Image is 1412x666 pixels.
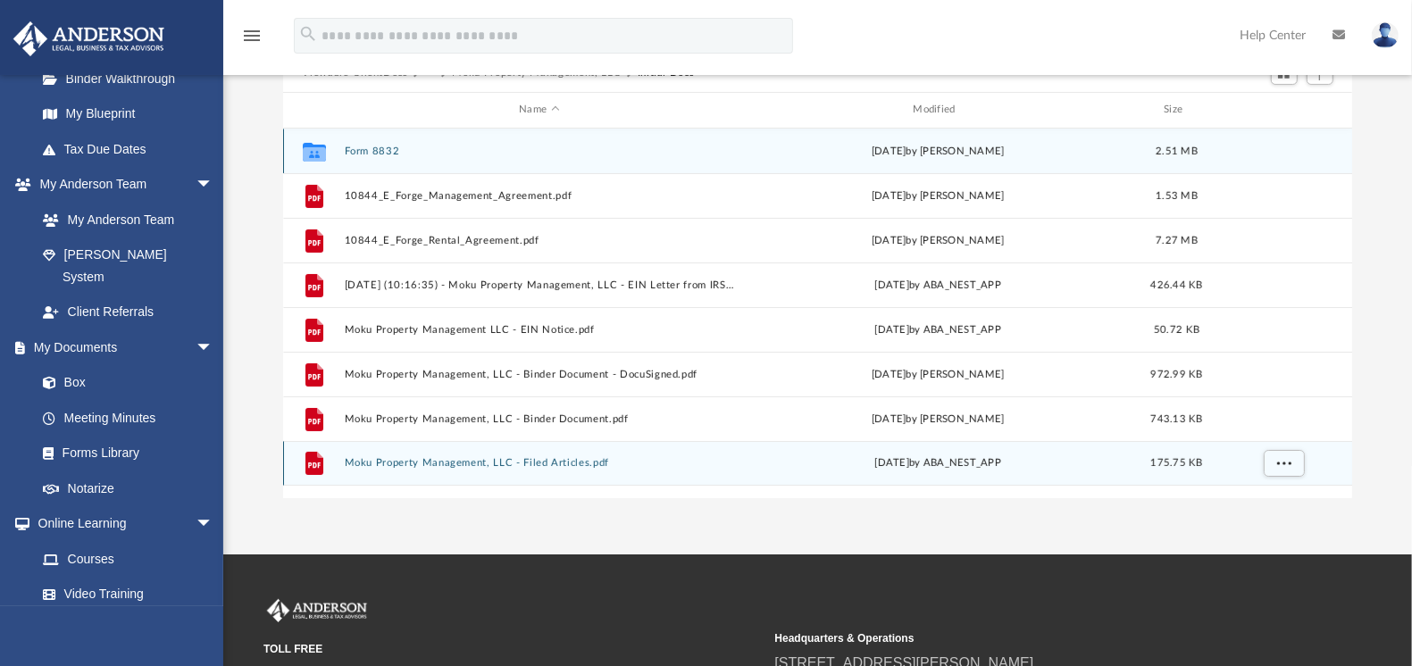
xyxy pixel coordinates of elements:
[298,24,318,44] i: search
[742,455,1132,471] div: [DATE] by ABA_NEST_APP
[241,25,263,46] i: menu
[196,167,231,204] span: arrow_drop_down
[283,129,1353,498] div: grid
[25,577,222,612] a: Video Training
[241,34,263,46] a: menu
[344,146,734,157] button: Form 8832
[742,366,1132,382] div: [DATE] by [PERSON_NAME]
[25,96,231,132] a: My Blueprint
[774,630,1273,646] small: Headquarters & Operations
[25,131,240,167] a: Tax Due Dates
[25,295,231,330] a: Client Referrals
[742,232,1132,248] div: [DATE] by [PERSON_NAME]
[1156,235,1198,245] span: 7.27 MB
[1150,279,1202,289] span: 426.44 KB
[344,369,734,380] button: Moku Property Management, LLC - Binder Document - DocuSigned.pdf
[1263,450,1304,477] button: More options
[1150,458,1202,468] span: 175.75 KB
[742,187,1132,204] div: [DATE] by [PERSON_NAME]
[742,321,1132,337] div: [DATE] by ABA_NEST_APP
[344,235,734,246] button: 10844_E_Forge_Rental_Agreement.pdf
[25,470,231,506] a: Notarize
[263,641,762,657] small: TOLL FREE
[25,61,240,96] a: Binder Walkthrough
[1372,22,1399,48] img: User Pic
[196,329,231,366] span: arrow_drop_down
[344,279,734,291] button: [DATE] (10:16:35) - Moku Property Management, LLC - EIN Letter from IRS.pdf
[25,237,231,295] a: [PERSON_NAME] System
[25,541,231,577] a: Courses
[742,277,1132,293] div: [DATE] by ABA_NEST_APP
[25,400,231,436] a: Meeting Minutes
[1150,369,1202,379] span: 972.99 KB
[13,167,231,203] a: My Anderson Teamarrow_drop_down
[25,202,222,237] a: My Anderson Team
[742,143,1132,159] div: [DATE] by [PERSON_NAME]
[13,506,231,542] a: Online Learningarrow_drop_down
[13,329,231,365] a: My Documentsarrow_drop_down
[1153,324,1199,334] span: 50.72 KB
[344,413,734,425] button: Moku Property Management, LLC - Binder Document.pdf
[344,457,734,469] button: Moku Property Management, LLC - Filed Articles.pdf
[742,102,1133,118] div: Modified
[290,102,335,118] div: id
[1156,190,1198,200] span: 1.53 MB
[344,190,734,202] button: 10844_E_Forge_Management_Agreement.pdf
[196,506,231,543] span: arrow_drop_down
[1156,146,1198,155] span: 2.51 MB
[25,436,222,471] a: Forms Library
[1220,102,1345,118] div: id
[344,324,734,336] button: Moku Property Management LLC - EIN Notice.pdf
[1140,102,1212,118] div: Size
[742,411,1132,427] div: [DATE] by [PERSON_NAME]
[25,365,222,401] a: Box
[8,21,170,56] img: Anderson Advisors Platinum Portal
[1150,413,1202,423] span: 743.13 KB
[343,102,734,118] div: Name
[263,599,371,622] img: Anderson Advisors Platinum Portal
